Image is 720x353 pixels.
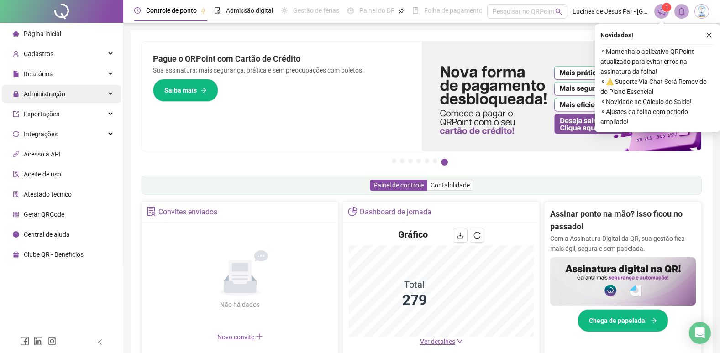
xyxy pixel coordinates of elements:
span: ⚬ Ajustes da folha com período ampliado! [600,107,715,127]
span: api [13,151,19,157]
span: export [13,111,19,117]
span: Painel de controle [373,182,424,189]
button: 3 [408,159,413,163]
div: Convites enviados [158,204,217,220]
span: file-done [214,7,221,14]
span: Integrações [24,130,58,138]
img: 83834 [695,5,709,18]
span: lock [13,91,19,97]
span: Painel do DP [359,7,395,14]
div: Dashboard de jornada [360,204,431,220]
span: ⚬ ⚠️ Suporte Via Chat Será Removido do Plano Essencial [600,77,715,97]
button: 6 [433,159,437,163]
div: Não há dados [198,300,282,310]
span: Novidades ! [600,30,633,40]
span: download [457,232,464,239]
span: file [13,71,19,77]
span: Chega de papelada! [589,316,647,326]
span: Acesso à API [24,151,61,158]
span: Central de ajuda [24,231,70,238]
span: info-circle [13,231,19,238]
span: ⚬ Mantenha o aplicativo QRPoint atualizado para evitar erros na assinatura da folha! [600,47,715,77]
span: Folha de pagamento [424,7,483,14]
span: Saiba mais [164,85,197,95]
span: dashboard [347,7,354,14]
span: Admissão digital [226,7,273,14]
p: Sua assinatura: mais segurança, prática e sem preocupações com boletos! [153,65,411,75]
span: Administração [24,90,65,98]
span: Ver detalhes [420,338,455,345]
button: Chega de papelada! [578,309,668,332]
span: instagram [47,337,57,346]
button: Saiba mais [153,79,218,102]
button: 4 [416,159,421,163]
span: gift [13,251,19,258]
span: qrcode [13,211,19,218]
span: down [457,338,463,344]
sup: 1 [662,3,671,12]
span: home [13,31,19,37]
span: pie-chart [348,207,357,216]
span: Exportações [24,110,59,118]
h4: Gráfico [398,228,428,241]
span: Aceite de uso [24,171,61,178]
span: user-add [13,51,19,57]
img: banner%2F096dab35-e1a4-4d07-87c2-cf089f3812bf.png [422,42,702,151]
span: Lucinea de Jesus Far - [GEOGRAPHIC_DATA] [573,6,649,16]
span: notification [657,7,666,16]
p: Com a Assinatura Digital da QR, sua gestão fica mais ágil, segura e sem papelada. [550,234,696,254]
a: Ver detalhes down [420,338,463,345]
span: bell [678,7,686,16]
span: left [97,339,103,345]
button: 2 [400,159,405,163]
span: arrow-right [200,87,207,93]
span: pushpin [399,8,404,14]
h2: Assinar ponto na mão? Isso ficou no passado! [550,208,696,234]
span: Atestado técnico [24,191,72,198]
span: pushpin [200,8,206,14]
button: 5 [425,159,429,163]
span: audit [13,171,19,177]
span: reload [473,232,481,239]
img: banner%2F02c71560-61a6-44d4-94b9-c8ab97240462.png [550,257,696,306]
span: sun [281,7,288,14]
span: facebook [20,337,29,346]
span: Gestão de férias [293,7,339,14]
span: solution [147,207,156,216]
span: Contabilidade [431,182,470,189]
span: Relatórios [24,70,53,78]
span: solution [13,191,19,197]
span: Página inicial [24,30,61,37]
span: Controle de ponto [146,7,197,14]
div: Open Intercom Messenger [689,322,711,344]
span: clock-circle [134,7,141,14]
span: Clube QR - Beneficios [24,251,84,258]
span: Novo convite [217,333,263,341]
span: sync [13,131,19,137]
button: 1 [392,159,396,163]
h2: Pague o QRPoint com Cartão de Crédito [153,52,411,65]
span: Cadastros [24,50,53,57]
span: 1 [665,4,668,10]
span: book [412,7,419,14]
span: close [706,32,712,38]
span: Gerar QRCode [24,211,64,218]
span: search [555,8,562,15]
span: linkedin [34,337,43,346]
span: ⚬ Novidade no Cálculo do Saldo! [600,97,715,107]
span: plus [256,333,263,340]
span: arrow-right [651,317,657,324]
button: 7 [441,159,448,166]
